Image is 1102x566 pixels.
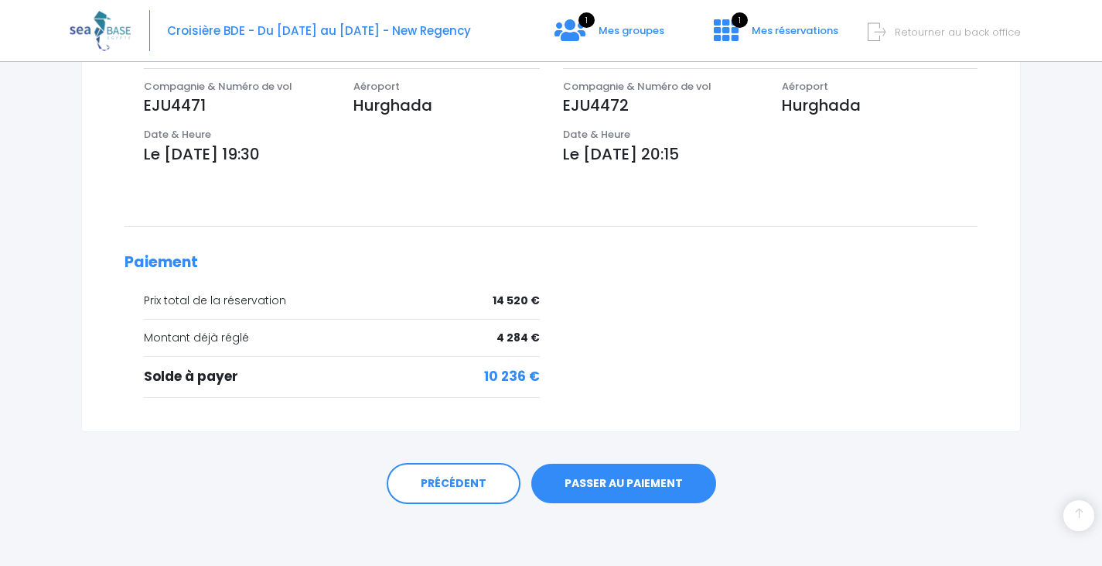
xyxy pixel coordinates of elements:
[752,23,838,38] span: Mes réservations
[732,12,748,28] span: 1
[578,12,595,28] span: 1
[782,79,828,94] span: Aéroport
[496,330,540,346] span: 4 284 €
[563,79,711,94] span: Compagnie & Numéro de vol
[493,293,540,309] span: 14 520 €
[353,94,540,117] p: Hurghada
[144,94,330,117] p: EJU4471
[599,23,664,38] span: Mes groupes
[531,464,716,504] a: PASSER AU PAIEMENT
[144,367,540,387] div: Solde à payer
[353,79,400,94] span: Aéroport
[144,142,540,166] p: Le [DATE] 19:30
[144,127,211,142] span: Date & Heure
[563,94,759,117] p: EJU4472
[144,293,540,309] div: Prix total de la réservation
[874,25,1021,39] a: Retourner au back office
[125,254,977,272] h2: Paiement
[167,22,471,39] span: Croisière BDE - Du [DATE] au [DATE] - New Regency
[782,94,977,117] p: Hurghada
[484,367,540,387] span: 10 236 €
[144,330,540,346] div: Montant déjà réglé
[563,127,630,142] span: Date & Heure
[387,463,520,505] a: PRÉCÉDENT
[144,79,292,94] span: Compagnie & Numéro de vol
[701,29,848,43] a: 1 Mes réservations
[895,25,1021,39] span: Retourner au back office
[542,29,677,43] a: 1 Mes groupes
[563,142,978,166] p: Le [DATE] 20:15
